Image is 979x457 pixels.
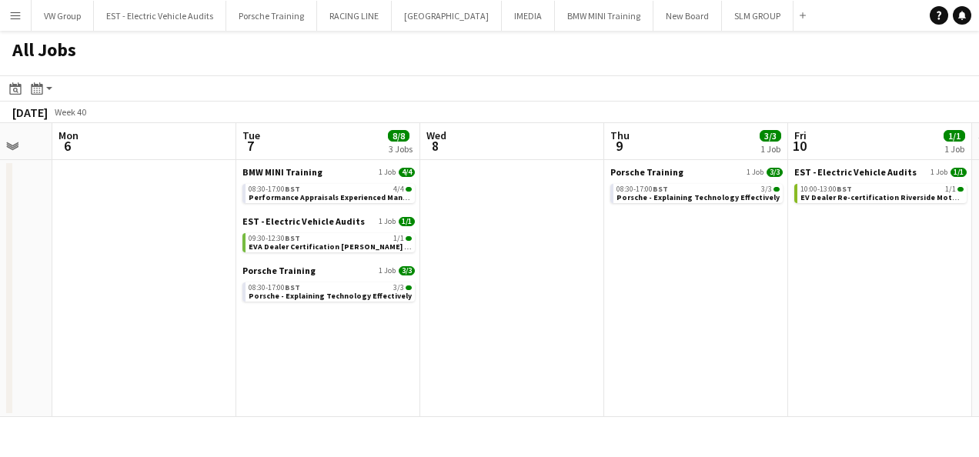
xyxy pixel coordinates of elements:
span: Week 40 [51,106,89,118]
button: EST - Electric Vehicle Audits [94,1,226,31]
button: IMEDIA [502,1,555,31]
button: [GEOGRAPHIC_DATA] [392,1,502,31]
button: BMW MINI Training [555,1,653,31]
button: Porsche Training [226,1,317,31]
button: VW Group [32,1,94,31]
button: New Board [653,1,722,31]
div: [DATE] [12,105,48,120]
button: RACING LINE [317,1,392,31]
button: SLM GROUP [722,1,794,31]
